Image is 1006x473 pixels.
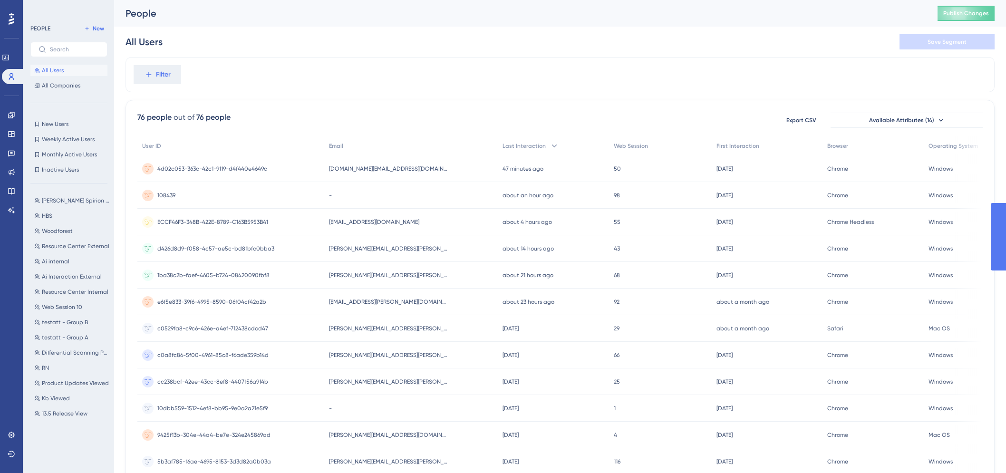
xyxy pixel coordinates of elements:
[42,410,87,417] span: 13.5 Release View
[157,325,268,332] span: c0529fa8-c9c6-426e-a4ef-712438cdcd47
[928,38,967,46] span: Save Segment
[716,192,733,199] time: [DATE]
[827,142,848,150] span: Browser
[831,113,983,128] button: Available Attributes (14)
[30,118,107,130] button: New Users
[614,271,620,279] span: 68
[827,405,848,412] span: Chrome
[42,242,109,250] span: Resource Center External
[156,69,171,80] span: Filter
[929,192,953,199] span: Windows
[929,405,953,412] span: Windows
[42,334,88,341] span: testatt - Group A
[30,25,50,32] div: PEOPLE
[30,256,113,267] button: Ai internal
[329,142,343,150] span: Email
[30,271,113,282] button: Ai Interaction External
[30,164,107,175] button: Inactive Users
[929,298,953,306] span: Windows
[42,135,95,143] span: Weekly Active Users
[929,218,953,226] span: Windows
[503,458,519,465] time: [DATE]
[827,298,848,306] span: Chrome
[157,192,175,199] span: 108439
[30,362,113,374] button: RN
[827,165,848,173] span: Chrome
[614,431,617,439] span: 4
[929,271,953,279] span: Windows
[716,378,733,385] time: [DATE]
[716,458,733,465] time: [DATE]
[716,352,733,358] time: [DATE]
[869,116,934,124] span: Available Attributes (14)
[929,351,953,359] span: Windows
[42,67,64,74] span: All Users
[827,192,848,199] span: Chrome
[929,165,953,173] span: Windows
[157,165,267,173] span: 4d02c053-363c-42c1-9119-d4f440e4649c
[81,23,107,34] button: New
[503,378,519,385] time: [DATE]
[716,272,733,279] time: [DATE]
[30,347,113,358] button: Differential Scanning Post
[503,219,552,225] time: about 4 hours ago
[329,351,448,359] span: [PERSON_NAME][EMAIL_ADDRESS][PERSON_NAME][DOMAIN_NAME]
[614,458,620,465] span: 116
[30,377,113,389] button: Product Updates Viewed
[30,134,107,145] button: Weekly Active Users
[614,378,620,386] span: 25
[503,352,519,358] time: [DATE]
[827,218,874,226] span: Chrome Headless
[827,458,848,465] span: Chrome
[42,303,82,311] span: Web Session 10
[196,112,231,123] div: 76 people
[716,245,733,252] time: [DATE]
[503,325,519,332] time: [DATE]
[30,332,113,343] button: testatt - Group A
[929,325,950,332] span: Mac OS
[329,192,332,199] span: -
[30,393,113,404] button: Kb Viewed
[42,120,68,128] span: New Users
[503,245,554,252] time: about 14 hours ago
[329,165,448,173] span: [DOMAIN_NAME][EMAIL_ADDRESS][DOMAIN_NAME]
[503,142,546,150] span: Last Interaction
[126,35,163,48] div: All Users
[30,80,107,91] button: All Companies
[30,65,107,76] button: All Users
[827,351,848,359] span: Chrome
[827,378,848,386] span: Chrome
[329,218,419,226] span: [EMAIL_ADDRESS][DOMAIN_NAME]
[827,271,848,279] span: Chrome
[42,288,108,296] span: Resource Center Internal
[157,431,271,439] span: 9425f13b-304e-44a4-be7e-324e245869ad
[157,458,271,465] span: 5b3af785-f6ae-4695-8153-3d3d82a0b03a
[329,405,332,412] span: -
[329,245,448,252] span: [PERSON_NAME][EMAIL_ADDRESS][PERSON_NAME][DOMAIN_NAME]
[777,113,825,128] button: Export CSV
[329,325,448,332] span: [PERSON_NAME][EMAIL_ADDRESS][PERSON_NAME][DOMAIN_NAME]
[30,301,113,313] button: Web Session 10
[716,299,769,305] time: about a month ago
[716,165,733,172] time: [DATE]
[157,405,268,412] span: 10dbb559-1512-4ef8-bb95-9e0a2a21e5f9
[614,142,648,150] span: Web Session
[929,431,950,439] span: Mac OS
[50,46,99,53] input: Search
[142,142,161,150] span: User ID
[716,142,759,150] span: First Interaction
[329,271,448,279] span: [PERSON_NAME][EMAIL_ADDRESS][PERSON_NAME][DOMAIN_NAME]
[157,298,266,306] span: e6f5e833-39f6-4995-8590-06f04cf42a2b
[42,227,73,235] span: Woodforest
[42,212,52,220] span: HBS
[614,165,621,173] span: 50
[30,317,113,328] button: testatt - Group B
[329,378,448,386] span: [PERSON_NAME][EMAIL_ADDRESS][PERSON_NAME][DOMAIN_NAME]
[929,378,953,386] span: Windows
[30,241,113,252] button: Resource Center External
[157,351,269,359] span: c0a8fc86-5f00-4961-85c8-f6ade359b14d
[30,149,107,160] button: Monthly Active Users
[42,197,109,204] span: [PERSON_NAME] Spirion User
[503,192,553,199] time: about an hour ago
[966,435,995,464] iframe: UserGuiding AI Assistant Launcher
